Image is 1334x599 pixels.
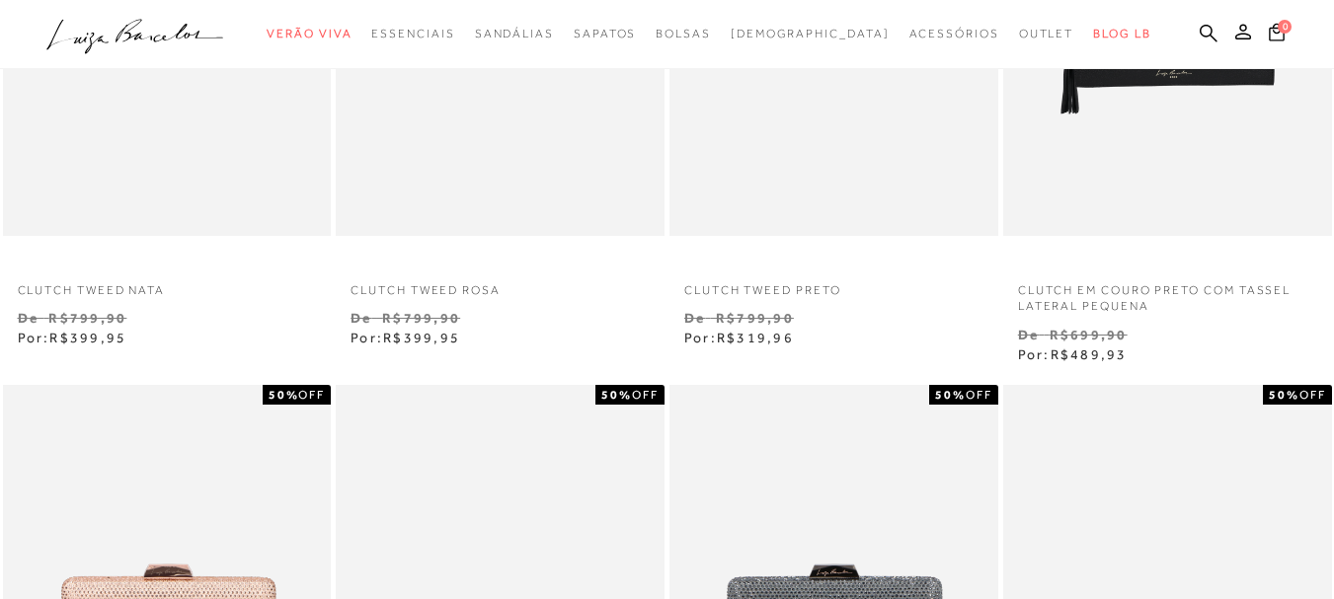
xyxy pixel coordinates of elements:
a: CLUTCH TWEED ROSA [336,270,665,299]
a: categoryNavScreenReaderText [475,16,554,52]
strong: 50% [935,388,966,402]
span: OFF [632,388,659,402]
span: Verão Viva [267,27,352,40]
span: OFF [1299,388,1326,402]
button: 0 [1263,22,1291,48]
small: R$699,90 [1050,327,1128,342]
a: noSubCategoriesText [731,16,890,52]
span: Sapatos [574,27,636,40]
small: De [18,310,39,326]
span: Por: [1018,346,1128,362]
span: OFF [298,388,325,402]
small: R$799,90 [716,310,794,326]
span: [DEMOGRAPHIC_DATA] [731,27,890,40]
span: Por: [684,330,794,345]
a: CLUTCH TWEED NATA [3,270,332,299]
small: R$799,90 [382,310,460,326]
span: Sandálias [475,27,554,40]
span: Bolsas [656,27,711,40]
a: BLOG LB [1093,16,1150,52]
span: Por: [18,330,127,345]
small: De [351,310,371,326]
small: De [1018,327,1039,342]
a: CLUTCH TWEED PRETO [669,270,998,299]
strong: 50% [269,388,299,402]
span: BLOG LB [1093,27,1150,40]
a: categoryNavScreenReaderText [574,16,636,52]
a: categoryNavScreenReaderText [371,16,454,52]
strong: 50% [601,388,632,402]
span: R$399,95 [49,330,126,345]
a: categoryNavScreenReaderText [909,16,999,52]
span: R$319,96 [717,330,794,345]
span: Essenciais [371,27,454,40]
strong: 50% [1269,388,1299,402]
a: categoryNavScreenReaderText [656,16,711,52]
span: Acessórios [909,27,999,40]
a: CLUTCH EM COURO PRETO COM TASSEL LATERAL PEQUENA [1003,270,1332,316]
a: categoryNavScreenReaderText [1019,16,1074,52]
span: Por: [351,330,460,345]
small: R$799,90 [48,310,126,326]
span: R$399,95 [383,330,460,345]
span: Outlet [1019,27,1074,40]
span: OFF [966,388,992,402]
small: De [684,310,705,326]
a: categoryNavScreenReaderText [267,16,352,52]
span: 0 [1278,20,1292,34]
span: R$489,93 [1051,346,1128,362]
